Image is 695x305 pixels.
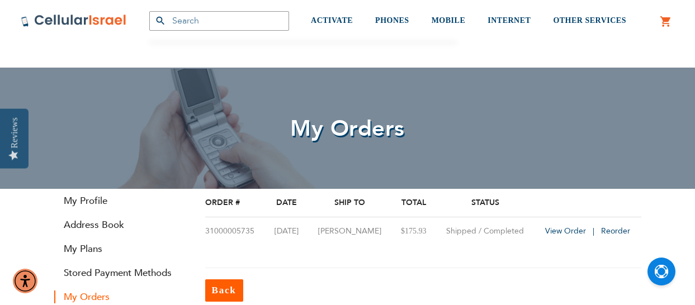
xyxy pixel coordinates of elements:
span: View Order [545,226,586,236]
th: Status [436,189,535,217]
th: Date [265,189,308,217]
span: PHONES [375,16,409,25]
a: Address Book [54,218,188,231]
td: [DATE] [265,217,308,246]
span: INTERNET [488,16,531,25]
img: Cellular Israel Logo [21,14,127,27]
a: Back [205,279,243,302]
th: Ship To [308,189,392,217]
a: Stored Payment Methods [54,266,188,279]
span: MOBILE [432,16,466,25]
td: [PERSON_NAME] [308,217,392,246]
span: ACTIVATE [311,16,353,25]
a: Reorder [601,226,630,236]
th: Total [391,189,436,217]
a: My Plans [54,242,188,255]
a: My Profile [54,194,188,207]
td: Shipped / Completed [436,217,535,246]
div: Accessibility Menu [13,269,37,293]
th: Order # [205,189,266,217]
td: 31000005735 [205,217,266,246]
a: View Order [545,226,599,236]
span: $175.93 [401,227,427,235]
input: Search [149,11,289,31]
div: Reviews [10,117,20,148]
span: My Orders [290,113,405,144]
strong: My Orders [54,290,188,303]
span: Back [212,285,237,296]
span: OTHER SERVICES [553,16,626,25]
